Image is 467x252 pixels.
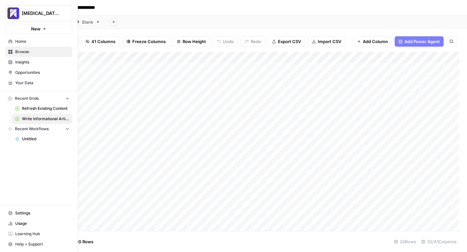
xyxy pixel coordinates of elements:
span: Add Power Agent [404,38,440,45]
button: Recent Grids [5,94,72,103]
a: Refresh Existing Content [12,103,72,114]
div: Blank [82,19,93,25]
button: Redo [241,36,265,47]
div: 20 Rows [391,236,419,247]
a: Settings [5,208,72,218]
a: Browse [5,47,72,57]
span: Import CSV [318,38,341,45]
span: Browse [15,49,69,55]
button: Row Height [173,36,210,47]
span: Export CSV [278,38,301,45]
span: Write Informational Article [22,116,69,122]
span: Refresh Existing Content [22,106,69,111]
span: Help + Support [15,241,69,247]
a: Blank [69,16,106,29]
span: Home [15,39,69,44]
span: Redo [251,38,261,45]
a: Home [5,36,72,47]
button: 41 Columns [81,36,120,47]
button: Help + Support [5,239,72,249]
span: [MEDICAL_DATA] - Test [22,10,61,17]
span: Settings [15,210,69,216]
span: Add Column [363,38,388,45]
div: 32/41 Columns [419,236,459,247]
span: Recent Grids [15,96,39,101]
button: Undo [213,36,238,47]
button: Add Power Agent [395,36,444,47]
a: Your Data [5,78,72,88]
span: Learning Hub [15,231,69,237]
span: Recent Workflows [15,126,49,132]
button: Workspace: Overjet - Test [5,5,72,21]
button: Import CSV [308,36,345,47]
a: Insights [5,57,72,67]
span: Your Data [15,80,69,86]
span: Opportunities [15,70,69,75]
span: 41 Columns [91,38,115,45]
span: Insights [15,59,69,65]
a: Opportunities [5,67,72,78]
button: New [5,24,72,34]
span: Untitled [22,136,69,142]
span: Row Height [183,38,206,45]
span: Usage [15,221,69,226]
button: Freeze Columns [122,36,170,47]
button: Export CSV [268,36,305,47]
img: Overjet - Test Logo [7,7,19,19]
span: Undo [223,38,234,45]
button: Recent Workflows [5,124,72,134]
span: Freeze Columns [132,38,166,45]
span: Add 10 Rows [67,238,93,245]
a: Learning Hub [5,229,72,239]
span: New [31,26,41,32]
a: Write Informational Article [12,114,72,124]
button: Add Column [353,36,392,47]
a: Untitled [12,134,72,144]
a: Usage [5,218,72,229]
